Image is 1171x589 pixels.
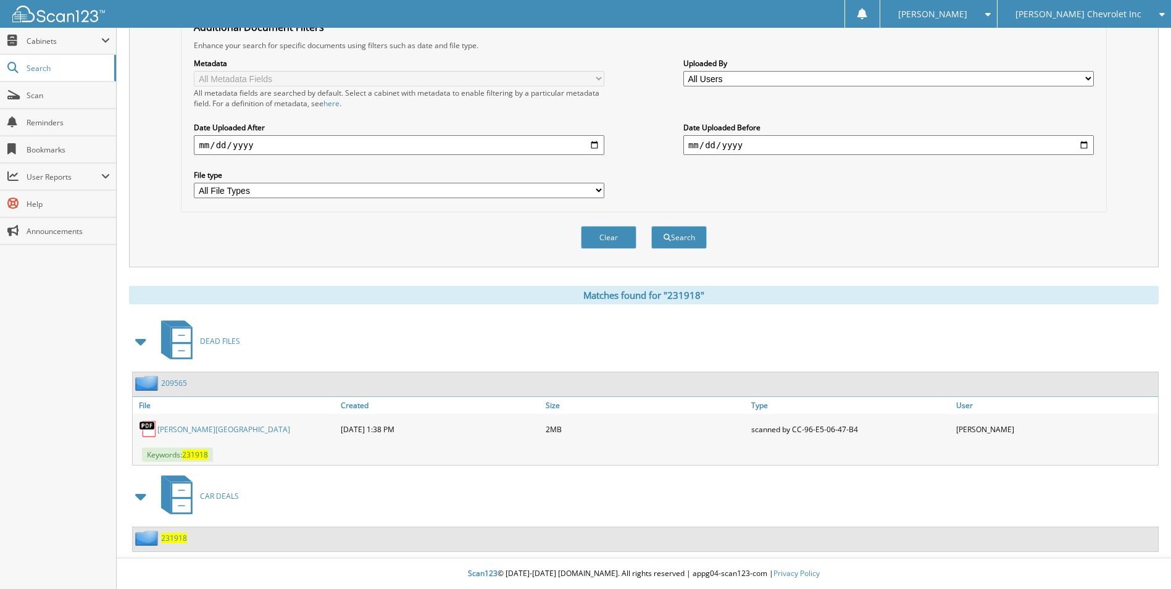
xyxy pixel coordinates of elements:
span: Search [27,63,108,73]
span: [PERSON_NAME] Chevrolet Inc [1015,10,1141,18]
a: 209565 [161,378,187,388]
div: scanned by CC-96-E5-06-47-B4 [748,417,953,441]
div: 2MB [543,417,748,441]
div: Enhance your search for specific documents using filters such as date and file type. [188,40,1099,51]
a: here [323,98,340,109]
span: DEAD FILES [200,336,240,346]
label: Date Uploaded Before [683,122,1094,133]
div: © [DATE]-[DATE] [DOMAIN_NAME]. All rights reserved | appg04-scan123-com | [117,559,1171,589]
span: Scan123 [468,568,498,579]
a: CAR DEALS [154,472,239,520]
label: Metadata [194,58,604,69]
a: User [953,397,1158,414]
span: Reminders [27,117,110,128]
span: User Reports [27,172,101,182]
a: File [133,397,338,414]
img: scan123-logo-white.svg [12,6,105,22]
a: Size [543,397,748,414]
a: Type [748,397,953,414]
a: Privacy Policy [773,568,820,579]
span: Cabinets [27,36,101,46]
div: [DATE] 1:38 PM [338,417,543,441]
a: DEAD FILES [154,317,240,366]
span: [PERSON_NAME] [898,10,967,18]
label: File type [194,170,604,180]
span: Scan [27,90,110,101]
img: PDF.png [139,420,157,438]
span: Announcements [27,226,110,236]
span: Help [27,199,110,209]
span: Keywords: [142,448,213,462]
span: 231918 [182,449,208,460]
button: Clear [581,226,636,249]
label: Date Uploaded After [194,122,604,133]
button: Search [651,226,707,249]
div: [PERSON_NAME] [953,417,1158,441]
input: start [194,135,604,155]
input: end [683,135,1094,155]
div: Matches found for "231918" [129,286,1159,304]
span: Bookmarks [27,144,110,155]
a: Created [338,397,543,414]
label: Uploaded By [683,58,1094,69]
a: [PERSON_NAME][GEOGRAPHIC_DATA] [157,424,290,435]
div: All metadata fields are searched by default. Select a cabinet with metadata to enable filtering b... [194,88,604,109]
img: folder2.png [135,375,161,391]
span: CAR DEALS [200,491,239,501]
a: 231918 [161,533,187,543]
img: folder2.png [135,530,161,546]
